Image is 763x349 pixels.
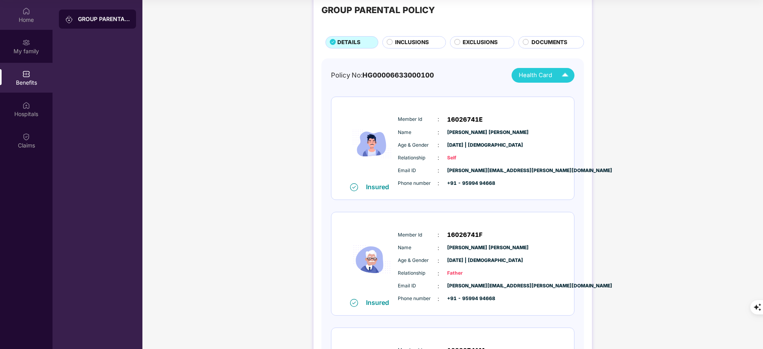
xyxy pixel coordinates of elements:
span: : [438,269,439,278]
span: INCLUSIONS [395,38,429,47]
span: Phone number [398,180,438,187]
span: [DATE] | [DEMOGRAPHIC_DATA] [447,142,487,149]
span: +91 - 95994 94668 [447,295,487,302]
button: Health Card [512,68,574,83]
span: : [438,128,439,137]
img: svg+xml;base64,PHN2ZyB4bWxucz0iaHR0cDovL3d3dy53My5vcmcvMjAwMC9zdmciIHdpZHRoPSIxNiIgaGVpZ2h0PSIxNi... [350,183,358,191]
img: svg+xml;base64,PHN2ZyB4bWxucz0iaHR0cDovL3d3dy53My5vcmcvMjAwMC9zdmciIHdpZHRoPSIxNiIgaGVpZ2h0PSIxNi... [350,299,358,307]
span: Age & Gender [398,142,438,149]
span: Name [398,244,438,252]
span: [PERSON_NAME] [PERSON_NAME] [447,129,487,136]
span: DETAILS [337,38,360,47]
span: : [438,115,439,124]
span: EXCLUSIONS [463,38,498,47]
span: Health Card [519,71,552,80]
span: : [438,295,439,303]
div: Policy No: [331,70,434,80]
span: Member Id [398,231,438,239]
span: : [438,256,439,265]
span: Age & Gender [398,257,438,264]
div: GROUP PARENTAL POLICY [321,3,435,17]
span: Relationship [398,154,438,162]
span: [PERSON_NAME][EMAIL_ADDRESS][PERSON_NAME][DOMAIN_NAME] [447,282,487,290]
span: 16026741F [447,230,483,240]
img: svg+xml;base64,PHN2ZyB3aWR0aD0iMjAiIGhlaWdodD0iMjAiIHZpZXdCb3g9IjAgMCAyMCAyMCIgZmlsbD0ibm9uZSIgeG... [22,39,30,47]
img: icon [348,105,396,183]
img: icon [348,221,396,298]
span: : [438,166,439,175]
span: Relationship [398,270,438,277]
img: svg+xml;base64,PHN2ZyB3aWR0aD0iMjAiIGhlaWdodD0iMjAiIHZpZXdCb3g9IjAgMCAyMCAyMCIgZmlsbD0ibm9uZSIgeG... [65,16,73,23]
span: Phone number [398,295,438,302]
span: Self [447,154,487,162]
span: [PERSON_NAME] [PERSON_NAME] [447,244,487,252]
span: DOCUMENTS [531,38,567,47]
div: Insured [366,183,394,191]
img: svg+xml;base64,PHN2ZyBpZD0iQmVuZWZpdHMiIHhtbG5zPSJodHRwOi8vd3d3LnczLm9yZy8yMDAwL3N2ZyIgd2lkdGg9Ij... [22,70,30,78]
img: Icuh8uwCUCF+XjCZyLQsAKiDCM9HiE6CMYmKQaPGkZKaA32CAAACiQcFBJY0IsAAAAASUVORK5CYII= [558,68,572,82]
span: : [438,153,439,162]
span: Email ID [398,282,438,290]
span: : [438,179,439,188]
img: svg+xml;base64,PHN2ZyBpZD0iSG9zcGl0YWxzIiB4bWxucz0iaHR0cDovL3d3dy53My5vcmcvMjAwMC9zdmciIHdpZHRoPS... [22,101,30,109]
span: Name [398,129,438,136]
div: Insured [366,299,394,306]
span: 16026741E [447,115,483,124]
img: svg+xml;base64,PHN2ZyBpZD0iQ2xhaW0iIHhtbG5zPSJodHRwOi8vd3d3LnczLm9yZy8yMDAwL3N2ZyIgd2lkdGg9IjIwIi... [22,133,30,141]
span: : [438,244,439,252]
span: Father [447,270,487,277]
span: : [438,141,439,149]
span: [PERSON_NAME][EMAIL_ADDRESS][PERSON_NAME][DOMAIN_NAME] [447,167,487,174]
span: : [438,231,439,239]
span: HG00006633000100 [362,71,434,79]
span: [DATE] | [DEMOGRAPHIC_DATA] [447,257,487,264]
span: +91 - 95994 94668 [447,180,487,187]
img: svg+xml;base64,PHN2ZyBpZD0iSG9tZSIgeG1sbnM9Imh0dHA6Ly93d3cudzMub3JnLzIwMDAvc3ZnIiB3aWR0aD0iMjAiIG... [22,7,30,15]
span: Member Id [398,116,438,123]
div: GROUP PARENTAL POLICY [78,15,130,23]
span: : [438,282,439,291]
span: Email ID [398,167,438,174]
